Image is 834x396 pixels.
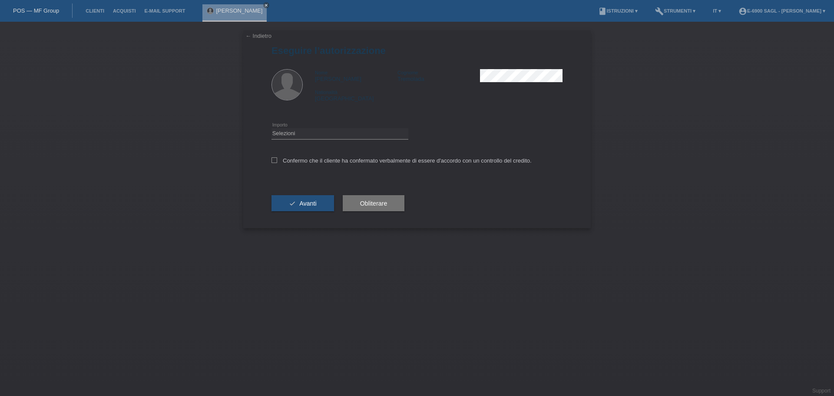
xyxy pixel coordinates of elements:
a: E-mail Support [140,8,190,13]
span: Nationalità [315,90,338,95]
a: IT ▾ [708,8,725,13]
div: [GEOGRAPHIC_DATA] [315,89,397,102]
i: close [264,3,268,7]
button: Obliterare [343,195,405,212]
i: check [289,200,296,207]
a: bookIstruzioni ▾ [594,8,642,13]
a: Support [812,388,831,394]
label: Confermo che il cliente ha confermato verbalmente di essere d'accordo con un controllo del credito. [271,157,532,164]
a: buildStrumenti ▾ [651,8,700,13]
a: ← Indietro [245,33,271,39]
div: Tremolada [397,69,480,82]
a: Clienti [81,8,109,13]
a: [PERSON_NAME] [216,7,262,14]
span: Avanti [299,200,316,207]
i: account_circle [738,7,747,16]
i: book [598,7,607,16]
a: account_circleE-6900 Sagl - [PERSON_NAME] ▾ [734,8,830,13]
a: POS — MF Group [13,7,59,14]
h1: Eseguire l’autorizzazione [271,45,563,56]
a: close [263,2,269,8]
a: Acquisti [109,8,140,13]
span: Nome [315,70,328,75]
span: Obliterare [360,200,387,207]
div: [PERSON_NAME] [315,69,397,82]
i: build [655,7,664,16]
span: Cognome [397,70,418,75]
button: check Avanti [271,195,334,212]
